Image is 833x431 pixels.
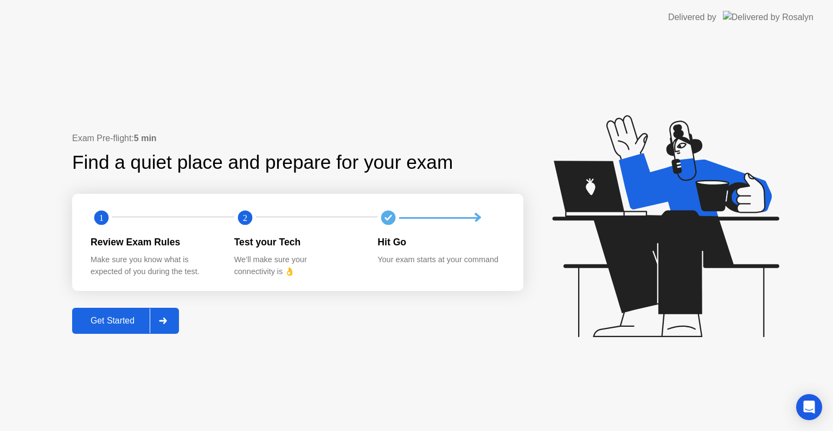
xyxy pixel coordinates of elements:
[72,132,523,145] div: Exam Pre-flight:
[668,11,716,24] div: Delivered by
[91,235,217,249] div: Review Exam Rules
[134,134,157,143] b: 5 min
[72,148,454,177] div: Find a quiet place and prepare for your exam
[234,235,361,249] div: Test your Tech
[234,254,361,277] div: We’ll make sure your connectivity is 👌
[91,254,217,277] div: Make sure you know what is expected of you during the test.
[72,308,179,334] button: Get Started
[723,11,813,23] img: Delivered by Rosalyn
[99,213,104,223] text: 1
[75,316,150,326] div: Get Started
[796,394,822,420] div: Open Intercom Messenger
[243,213,247,223] text: 2
[377,235,504,249] div: Hit Go
[377,254,504,266] div: Your exam starts at your command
